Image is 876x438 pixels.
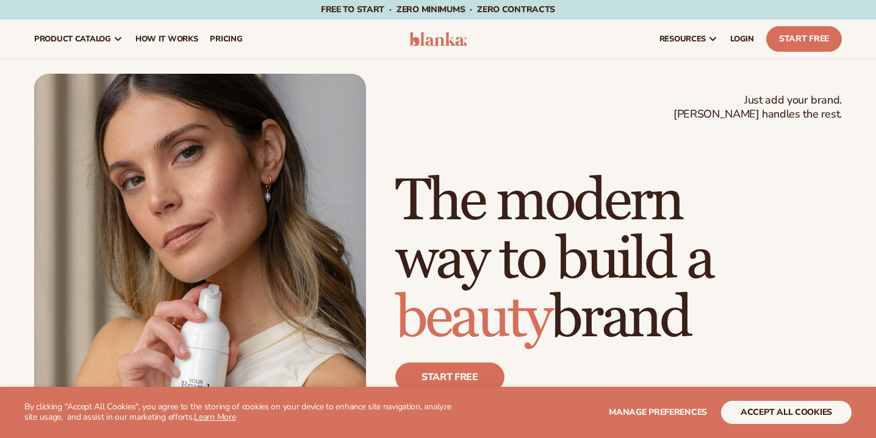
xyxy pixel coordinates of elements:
a: pricing [204,19,248,58]
img: logo [409,32,467,46]
button: Manage preferences [609,401,707,424]
a: LOGIN [724,19,760,58]
h1: The modern way to build a brand [395,172,842,348]
a: product catalog [28,19,129,58]
a: How It Works [129,19,204,58]
span: LOGIN [730,34,754,44]
span: Manage preferences [609,406,707,418]
a: Start Free [766,26,842,52]
span: Just add your brand. [PERSON_NAME] handles the rest. [673,93,842,122]
span: pricing [210,34,242,44]
a: Learn More [194,411,235,423]
span: How It Works [135,34,198,44]
span: resources [659,34,706,44]
span: product catalog [34,34,111,44]
p: By clicking "Accept All Cookies", you agree to the storing of cookies on your device to enhance s... [24,402,456,423]
span: Free to start · ZERO minimums · ZERO contracts [321,4,555,15]
span: beauty [395,283,550,354]
button: accept all cookies [721,401,852,424]
a: Start free [395,362,504,392]
a: resources [653,19,724,58]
